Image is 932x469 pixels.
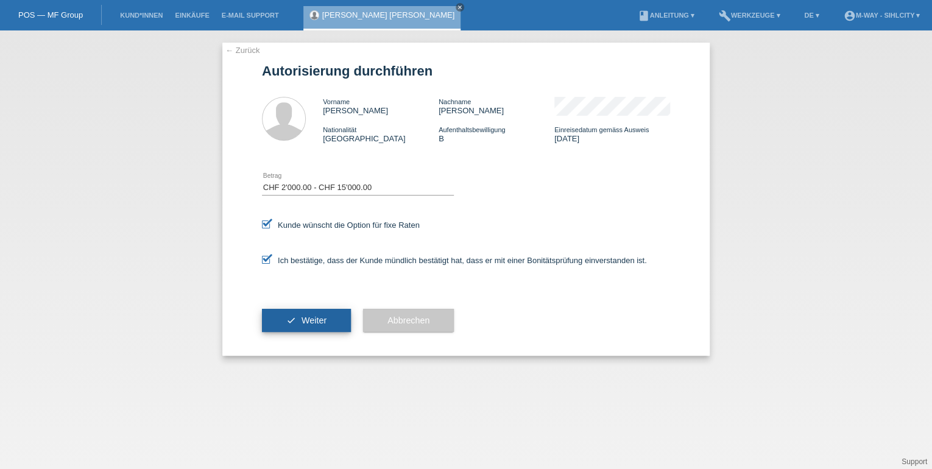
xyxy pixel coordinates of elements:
span: Einreisedatum gemäss Ausweis [554,126,649,133]
i: book [637,10,649,22]
a: POS — MF Group [18,10,83,19]
i: account_circle [844,10,856,22]
a: close [456,3,464,12]
a: account_circlem-way - Sihlcity ▾ [838,12,926,19]
a: ← Zurück [225,46,259,55]
i: build [719,10,731,22]
a: buildWerkzeuge ▾ [713,12,786,19]
i: close [457,4,463,10]
div: [PERSON_NAME] [323,97,439,115]
button: check Weiter [262,309,351,332]
a: Support [902,457,927,466]
div: [PERSON_NAME] [439,97,554,115]
a: Einkäufe [169,12,215,19]
a: bookAnleitung ▾ [631,12,700,19]
button: Abbrechen [363,309,454,332]
a: [PERSON_NAME] [PERSON_NAME] [322,10,454,19]
label: Kunde wünscht die Option für fixe Raten [262,220,420,230]
div: [DATE] [554,125,670,143]
span: Nachname [439,98,471,105]
label: Ich bestätige, dass der Kunde mündlich bestätigt hat, dass er mit einer Bonitätsprüfung einversta... [262,256,647,265]
div: [GEOGRAPHIC_DATA] [323,125,439,143]
div: B [439,125,554,143]
span: Weiter [302,316,327,325]
span: Nationalität [323,126,356,133]
a: Kund*innen [114,12,169,19]
h1: Autorisierung durchführen [262,63,670,79]
a: E-Mail Support [216,12,285,19]
span: Vorname [323,98,350,105]
span: Aufenthaltsbewilligung [439,126,505,133]
a: DE ▾ [798,12,825,19]
i: check [286,316,296,325]
span: Abbrechen [387,316,429,325]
